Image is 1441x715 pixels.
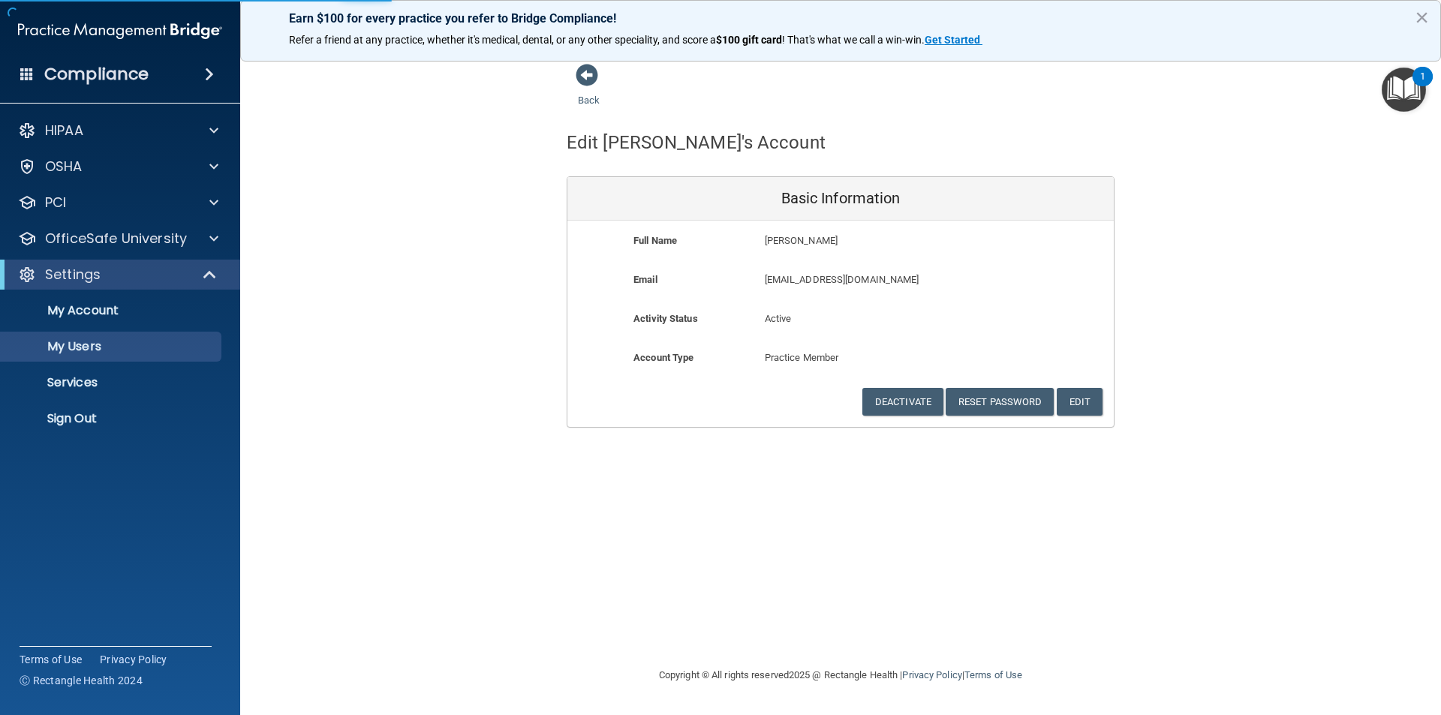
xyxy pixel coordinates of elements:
[633,313,698,324] b: Activity Status
[18,266,218,284] a: Settings
[633,235,677,246] b: Full Name
[45,266,101,284] p: Settings
[925,34,982,46] a: Get Started
[289,34,716,46] span: Refer a friend at any practice, whether it's medical, dental, or any other speciality, and score a
[716,34,782,46] strong: $100 gift card
[925,34,980,46] strong: Get Started
[44,64,149,85] h4: Compliance
[100,652,167,667] a: Privacy Policy
[18,16,222,46] img: PMB logo
[765,310,917,328] p: Active
[902,669,961,680] a: Privacy Policy
[10,411,215,426] p: Sign Out
[18,122,218,140] a: HIPAA
[567,651,1115,699] div: Copyright © All rights reserved 2025 @ Rectangle Health | |
[18,194,218,212] a: PCI
[1057,388,1103,416] button: Edit
[45,194,66,212] p: PCI
[782,34,925,46] span: ! That's what we call a win-win.
[633,274,657,285] b: Email
[18,158,218,176] a: OSHA
[578,77,600,106] a: Back
[946,388,1054,416] button: Reset Password
[10,375,215,390] p: Services
[567,133,826,152] h4: Edit [PERSON_NAME]'s Account
[765,232,1004,250] p: [PERSON_NAME]
[10,303,215,318] p: My Account
[45,122,83,140] p: HIPAA
[567,177,1114,221] div: Basic Information
[633,352,693,363] b: Account Type
[765,271,1004,289] p: [EMAIL_ADDRESS][DOMAIN_NAME]
[862,388,943,416] button: Deactivate
[45,230,187,248] p: OfficeSafe University
[289,11,1392,26] p: Earn $100 for every practice you refer to Bridge Compliance!
[1420,77,1425,96] div: 1
[964,669,1022,680] a: Terms of Use
[1382,68,1426,112] button: Open Resource Center, 1 new notification
[20,652,82,667] a: Terms of Use
[10,339,215,354] p: My Users
[18,230,218,248] a: OfficeSafe University
[765,349,917,367] p: Practice Member
[1415,5,1429,29] button: Close
[20,673,143,688] span: Ⓒ Rectangle Health 2024
[45,158,83,176] p: OSHA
